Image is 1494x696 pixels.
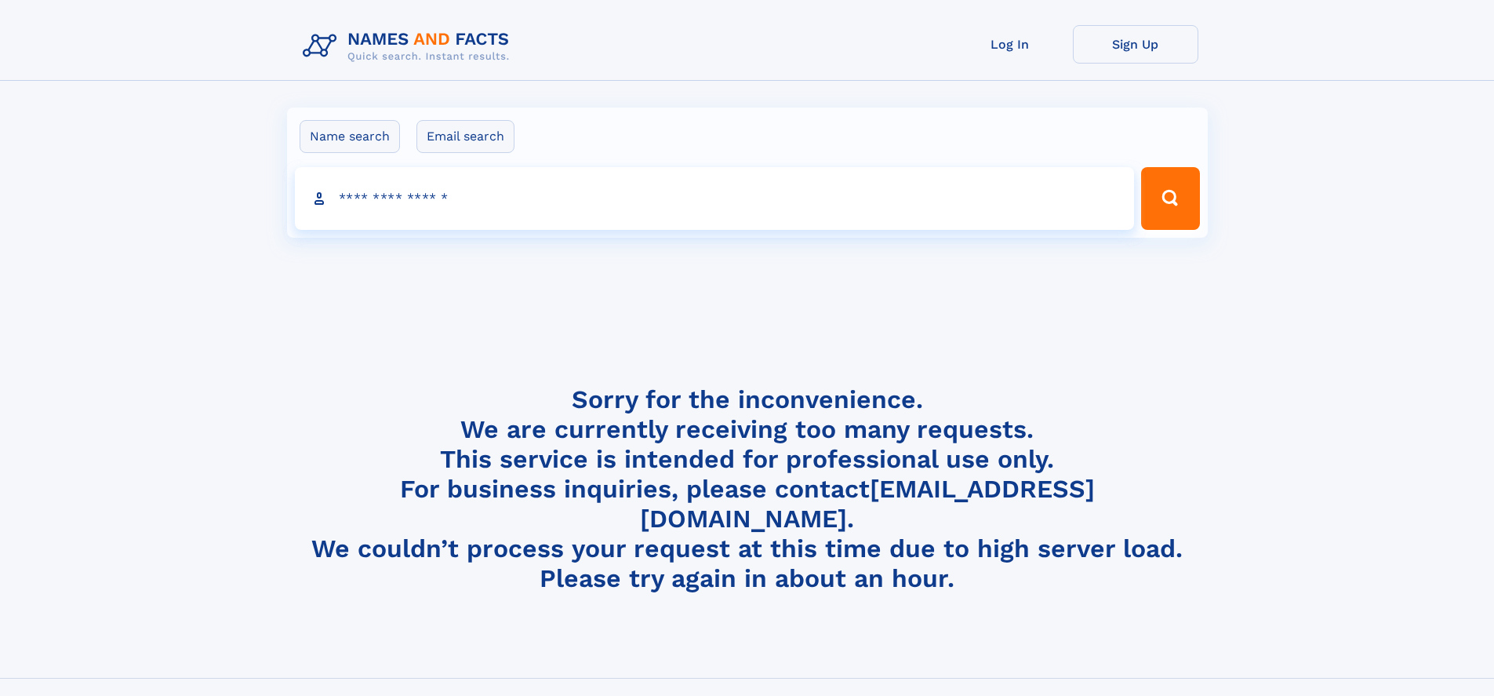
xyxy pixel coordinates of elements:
[296,25,522,67] img: Logo Names and Facts
[1073,25,1198,64] a: Sign Up
[416,120,514,153] label: Email search
[296,384,1198,594] h4: Sorry for the inconvenience. We are currently receiving too many requests. This service is intend...
[1141,167,1199,230] button: Search Button
[295,167,1135,230] input: search input
[947,25,1073,64] a: Log In
[640,474,1095,534] a: [EMAIL_ADDRESS][DOMAIN_NAME]
[300,120,400,153] label: Name search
